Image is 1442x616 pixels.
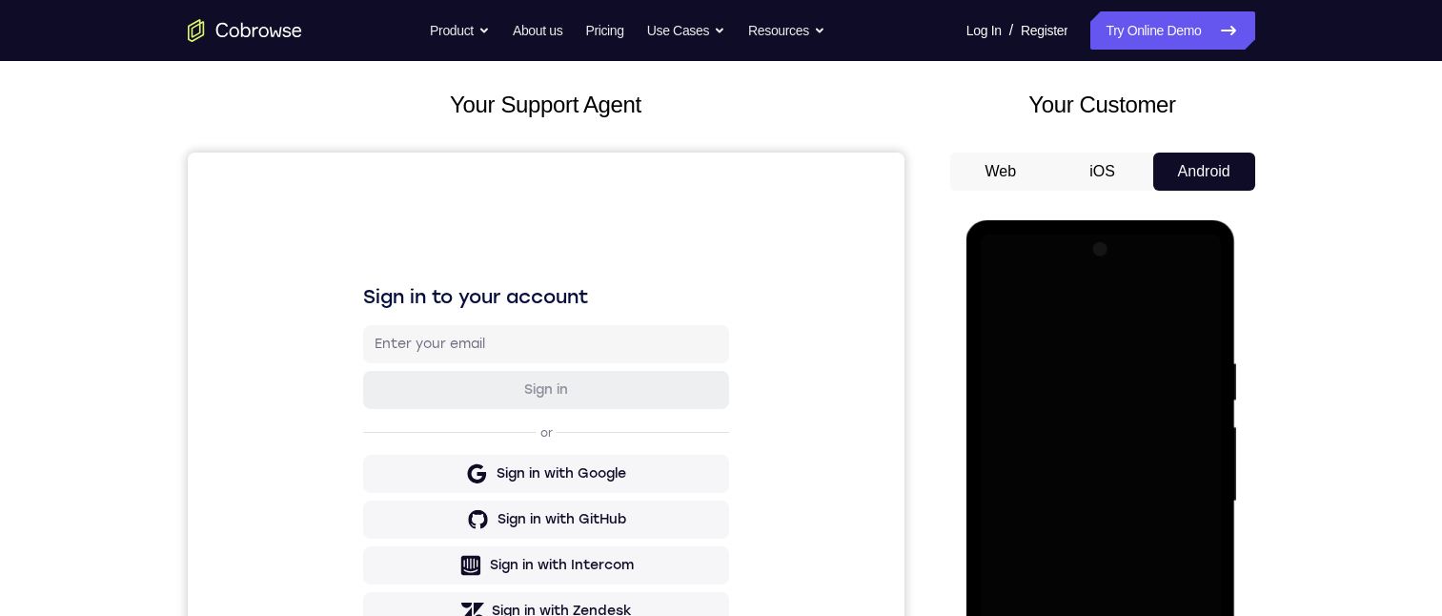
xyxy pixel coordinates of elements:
[585,11,623,50] a: Pricing
[175,493,541,508] p: Don't have an account?
[966,11,1002,50] a: Log In
[349,273,369,288] p: or
[309,312,438,331] div: Sign in with Google
[175,302,541,340] button: Sign in with Google
[188,88,904,122] h2: Your Support Agent
[188,19,302,42] a: Go to the home page
[1153,153,1255,191] button: Android
[1090,11,1254,50] a: Try Online Demo
[175,394,541,432] button: Sign in with Intercom
[1051,153,1153,191] button: iOS
[1021,11,1067,50] a: Register
[175,440,541,478] button: Sign in with Zendesk
[304,449,444,468] div: Sign in with Zendesk
[322,494,457,507] a: Create a new account
[430,11,490,50] button: Product
[647,11,725,50] button: Use Cases
[310,358,438,377] div: Sign in with GitHub
[175,348,541,386] button: Sign in with GitHub
[748,11,825,50] button: Resources
[950,88,1255,122] h2: Your Customer
[302,403,446,422] div: Sign in with Intercom
[1009,19,1013,42] span: /
[513,11,562,50] a: About us
[950,153,1052,191] button: Web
